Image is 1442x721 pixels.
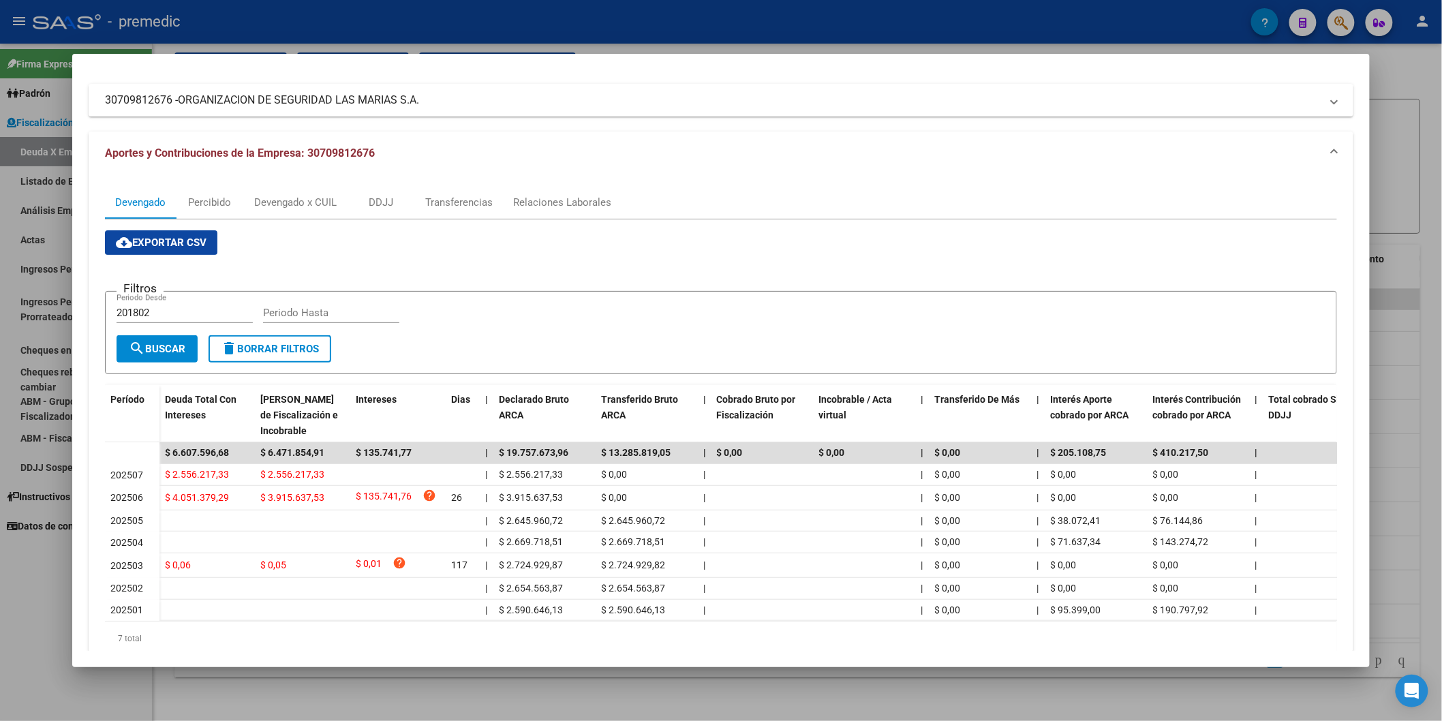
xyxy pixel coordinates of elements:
span: | [485,515,487,526]
span: | [703,583,705,594]
datatable-header-cell: Período [105,385,159,442]
span: | [1037,515,1039,526]
span: Interés Contribución cobrado por ARCA [1153,394,1242,420]
span: $ 19.757.673,96 [499,447,568,458]
span: | [921,469,923,480]
span: | [1037,604,1039,615]
span: | [1255,469,1257,480]
span: 202504 [110,537,143,548]
span: $ 2.556.217,33 [165,469,229,480]
div: DDJJ [369,195,393,210]
span: $ 2.590.646,13 [601,604,665,615]
span: $ 190.797,92 [1153,604,1209,615]
div: Devengado [115,195,166,210]
span: | [485,536,487,547]
span: $ 2.645.960,72 [499,515,563,526]
mat-icon: cloud_download [116,234,132,251]
span: $ 0,00 [819,447,845,458]
span: $ 2.669.718,51 [499,536,563,547]
span: | [703,447,706,458]
datatable-header-cell: | [1250,385,1263,445]
span: | [1037,447,1040,458]
span: | [485,469,487,480]
span: | [703,559,705,570]
span: $ 0,00 [1051,559,1077,570]
span: | [1037,394,1040,405]
span: 202505 [110,515,143,526]
span: $ 0,00 [935,515,961,526]
span: $ 2.556.217,33 [499,469,563,480]
span: | [921,515,923,526]
span: $ 0,00 [1051,492,1077,503]
datatable-header-cell: | [916,385,930,445]
span: | [921,536,923,547]
span: | [921,583,923,594]
span: $ 95.399,00 [1051,604,1101,615]
datatable-header-cell: Interés Contribución cobrado por ARCA [1148,385,1250,445]
span: | [921,604,923,615]
span: | [703,604,705,615]
span: | [485,492,487,503]
span: | [485,447,488,458]
span: Transferido De Más [935,394,1020,405]
span: 202506 [110,492,143,503]
span: | [703,492,705,503]
span: Incobrable / Acta virtual [819,394,893,420]
span: 117 [451,559,467,570]
span: $ 205.108,75 [1051,447,1107,458]
span: $ 6.607.596,68 [165,447,229,458]
span: $ 135.741,76 [356,489,412,507]
div: 7 total [105,622,1337,656]
div: Aportes y Contribuciones de la Empresa: 30709812676 [89,175,1353,677]
span: $ 2.724.929,87 [499,559,563,570]
span: $ 0,00 [1153,469,1179,480]
datatable-header-cell: Cobrado Bruto por Fiscalización [711,385,814,445]
span: $ 2.654.563,87 [499,583,563,594]
span: $ 0,00 [935,583,961,594]
span: 202503 [110,560,143,571]
span: 202501 [110,604,143,615]
span: $ 6.471.854,91 [260,447,324,458]
span: | [485,559,487,570]
span: Buscar [129,343,185,355]
span: $ 410.217,50 [1153,447,1209,458]
span: $ 135.741,77 [356,447,412,458]
span: | [485,394,488,405]
span: Total cobrado Sin DDJJ [1269,394,1345,420]
h3: Filtros [117,281,164,296]
datatable-header-cell: Declarado Bruto ARCA [493,385,596,445]
span: | [1037,583,1039,594]
span: $ 0,00 [601,492,627,503]
span: $ 2.724.929,82 [601,559,665,570]
button: Exportar CSV [105,230,217,255]
span: $ 2.669.718,51 [601,536,665,547]
i: help [393,556,406,570]
span: $ 0,00 [935,604,961,615]
span: | [703,515,705,526]
span: 26 [451,492,462,503]
span: | [1255,447,1258,458]
span: $ 0,00 [935,469,961,480]
span: | [1037,492,1039,503]
span: Intereses [356,394,397,405]
span: $ 38.072,41 [1051,515,1101,526]
span: $ 2.556.217,33 [260,469,324,480]
mat-panel-title: 30709812676 - [105,92,1321,108]
span: $ 0,00 [935,447,961,458]
span: | [703,394,706,405]
div: Relaciones Laborales [513,195,611,210]
span: $ 3.915.637,53 [499,492,563,503]
span: | [1255,559,1257,570]
span: $ 0,00 [717,447,743,458]
datatable-header-cell: | [480,385,493,445]
span: $ 0,00 [935,559,961,570]
span: Cobrado Bruto por Fiscalización [717,394,796,420]
span: 202507 [110,470,143,480]
datatable-header-cell: Incobrable / Acta virtual [814,385,916,445]
span: Deuda Total Con Intereses [165,394,236,420]
span: $ 3.915.637,53 [260,492,324,503]
span: | [1255,515,1257,526]
span: | [921,492,923,503]
span: | [1255,604,1257,615]
span: $ 0,00 [1153,492,1179,503]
